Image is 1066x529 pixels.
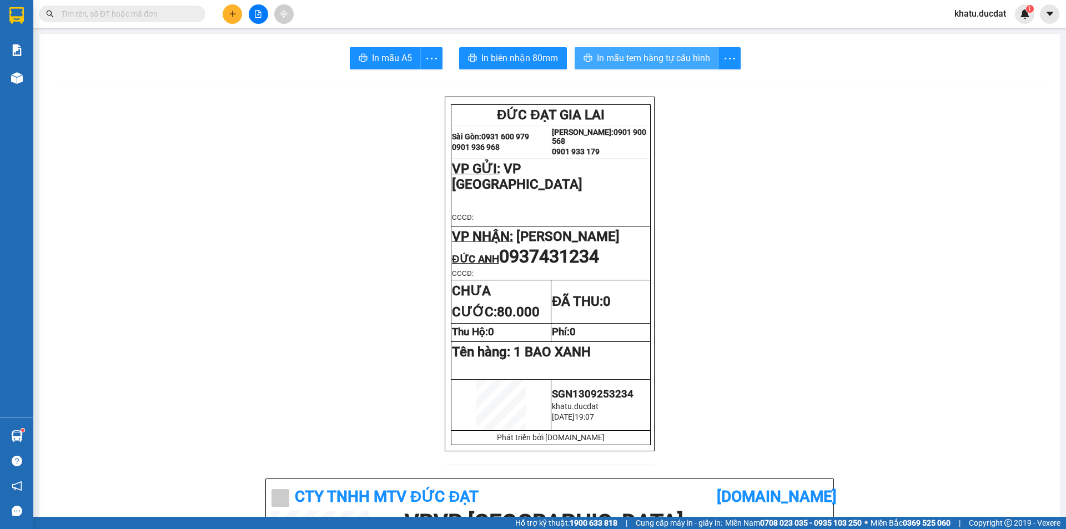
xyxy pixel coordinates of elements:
[295,487,479,506] b: CTy TNHH MTV ĐỨC ĐẠT
[903,518,951,527] strong: 0369 525 060
[1004,519,1012,527] span: copyright
[626,517,627,529] span: |
[11,44,23,56] img: solution-icon
[452,143,500,152] strong: 0901 936 968
[11,72,23,84] img: warehouse-icon
[864,521,868,525] span: ⚪️
[552,326,576,338] strong: Phí:
[552,388,633,400] span: SGN1309253234
[21,429,24,432] sup: 1
[12,481,22,491] span: notification
[350,47,421,69] button: printerIn mẫu A5
[552,294,611,309] strong: ĐÃ THU:
[515,517,617,529] span: Hỗ trợ kỹ thuật:
[871,517,951,529] span: Miền Bắc
[468,53,477,64] span: printer
[552,128,646,145] strong: 0901 900 568
[575,412,594,421] span: 19:07
[9,7,24,24] img: logo-vxr
[249,4,268,24] button: file-add
[452,229,513,244] span: VP NHẬN:
[636,517,722,529] span: Cung cấp máy in - giấy in:
[420,47,443,69] button: more
[452,161,500,177] span: VP GỬI:
[481,51,558,65] span: In biên nhận 80mm
[459,47,567,69] button: printerIn biên nhận 80mm
[552,147,600,156] strong: 0901 933 179
[552,412,575,421] span: [DATE]
[575,47,719,69] button: printerIn mẫu tem hàng tự cấu hình
[452,253,499,265] span: ĐỨC ANH
[274,4,294,24] button: aim
[514,344,591,360] span: 1 BAO XANH
[946,7,1015,21] span: khatu.ducdat
[12,456,22,466] span: question-circle
[46,10,54,18] span: search
[481,132,529,141] strong: 0931 600 979
[719,52,740,66] span: more
[11,430,23,442] img: warehouse-icon
[570,518,617,527] strong: 1900 633 818
[718,47,741,69] button: more
[725,517,862,529] span: Miền Nam
[497,304,540,320] span: 80.000
[6,60,77,97] li: VP VP [GEOGRAPHIC_DATA]
[452,344,591,360] span: Tên hàng:
[1020,9,1030,19] img: icon-new-feature
[254,10,262,18] span: file-add
[223,4,242,24] button: plus
[452,132,481,141] strong: Sài Gòn:
[570,326,576,338] span: 0
[77,74,84,82] span: environment
[229,10,237,18] span: plus
[451,430,651,445] td: Phát triển bởi [DOMAIN_NAME]
[584,53,592,64] span: printer
[760,518,862,527] strong: 0708 023 035 - 0935 103 250
[61,8,192,20] input: Tìm tên, số ĐT hoặc mã đơn
[1045,9,1055,19] span: caret-down
[280,10,288,18] span: aim
[1028,5,1032,13] span: 1
[552,402,599,411] span: khatu.ducdat
[499,246,599,267] span: 0937431234
[1040,4,1059,24] button: caret-down
[552,128,614,137] strong: [PERSON_NAME]:
[1026,5,1034,13] sup: 1
[452,213,474,221] span: CCCD:
[488,326,494,338] span: 0
[77,60,148,72] li: VP [PERSON_NAME]
[372,51,412,65] span: In mẫu A5
[452,269,474,278] span: CCCD:
[497,107,605,123] span: ĐỨC ĐẠT GIA LAI
[452,161,582,192] span: VP [GEOGRAPHIC_DATA]
[452,326,494,338] strong: Thu Hộ:
[717,487,837,506] b: [DOMAIN_NAME]
[12,506,22,516] span: message
[603,294,611,309] span: 0
[6,6,161,47] li: CTy TNHH MTV ĐỨC ĐẠT
[959,517,961,529] span: |
[452,283,540,320] strong: CHƯA CƯỚC:
[359,53,368,64] span: printer
[597,51,710,65] span: In mẫu tem hàng tự cấu hình
[516,229,620,244] span: [PERSON_NAME]
[421,52,442,66] span: more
